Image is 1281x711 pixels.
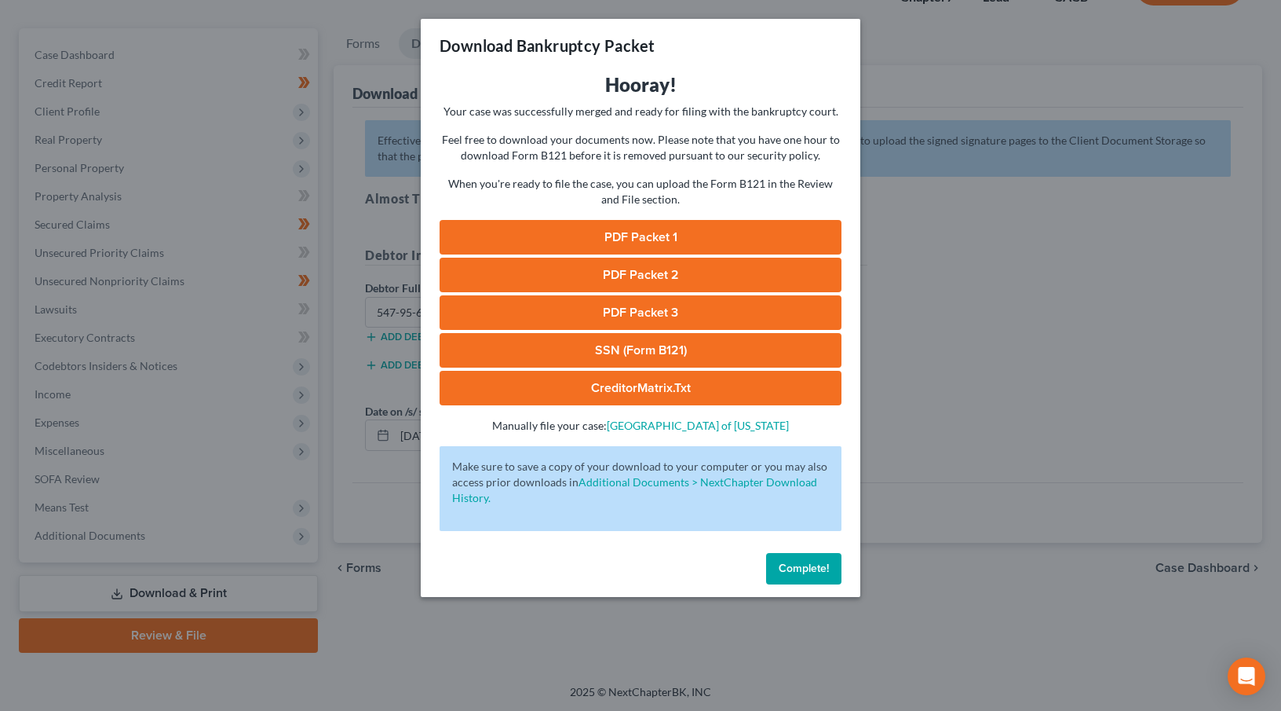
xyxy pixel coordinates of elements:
[440,35,655,57] h3: Download Bankruptcy Packet
[607,419,789,432] a: [GEOGRAPHIC_DATA] of [US_STATE]
[766,553,841,585] button: Complete!
[440,418,841,434] p: Manually file your case:
[440,258,841,292] a: PDF Packet 2
[452,475,817,504] a: Additional Documents > NextChapter Download History.
[440,132,841,163] p: Feel free to download your documents now. Please note that you have one hour to download Form B12...
[440,72,841,97] h3: Hooray!
[440,176,841,207] p: When you're ready to file the case, you can upload the Form B121 in the Review and File section.
[440,220,841,255] a: PDF Packet 1
[440,104,841,119] p: Your case was successfully merged and ready for filing with the bankruptcy court.
[440,371,841,405] a: CreditorMatrix.txt
[440,295,841,330] a: PDF Packet 3
[440,333,841,368] a: SSN (Form B121)
[779,562,829,575] span: Complete!
[1228,658,1265,695] div: Open Intercom Messenger
[452,459,829,506] p: Make sure to save a copy of your download to your computer or you may also access prior downloads in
